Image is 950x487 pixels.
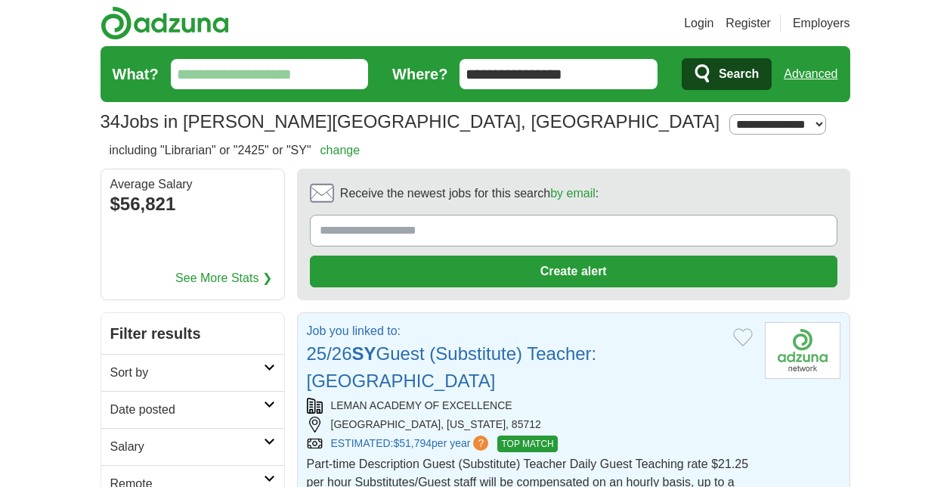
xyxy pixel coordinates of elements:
[497,436,557,452] span: TOP MATCH
[310,256,837,287] button: Create alert
[175,269,272,287] a: See More Stats ❯
[101,6,229,40] img: Adzuna logo
[550,187,596,200] a: by email
[473,436,488,451] span: ?
[110,178,275,191] div: Average Salary
[320,144,361,157] a: change
[793,14,850,33] a: Employers
[307,343,597,391] a: 25/26SYGuest (Substitute) Teacher: [GEOGRAPHIC_DATA]
[101,354,284,391] a: Sort by
[765,322,840,379] img: Company logo
[110,401,264,419] h2: Date posted
[307,417,753,433] div: [GEOGRAPHIC_DATA], [US_STATE], 85712
[307,322,721,340] p: Job you linked to:
[113,63,159,85] label: What?
[719,59,759,89] span: Search
[110,438,264,456] h2: Salary
[733,328,753,346] button: Add to favorite jobs
[682,58,772,90] button: Search
[392,63,447,85] label: Where?
[110,141,361,160] h2: including "Librarian" or "2425" or "SY"
[684,14,713,33] a: Login
[352,343,376,364] strong: SY
[340,185,599,203] span: Receive the newest jobs for this search :
[101,391,284,428] a: Date posted
[110,191,275,218] div: $56,821
[726,14,771,33] a: Register
[101,108,121,135] span: 34
[101,428,284,465] a: Salary
[110,364,264,382] h2: Sort by
[101,313,284,354] h2: Filter results
[393,437,432,449] span: $51,794
[784,59,837,89] a: Advanced
[307,398,753,414] div: LEMAN ACADEMY OF EXCELLENCE
[331,436,492,452] a: ESTIMATED:$51,794per year?
[101,111,720,132] h1: Jobs in [PERSON_NAME][GEOGRAPHIC_DATA], [GEOGRAPHIC_DATA]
